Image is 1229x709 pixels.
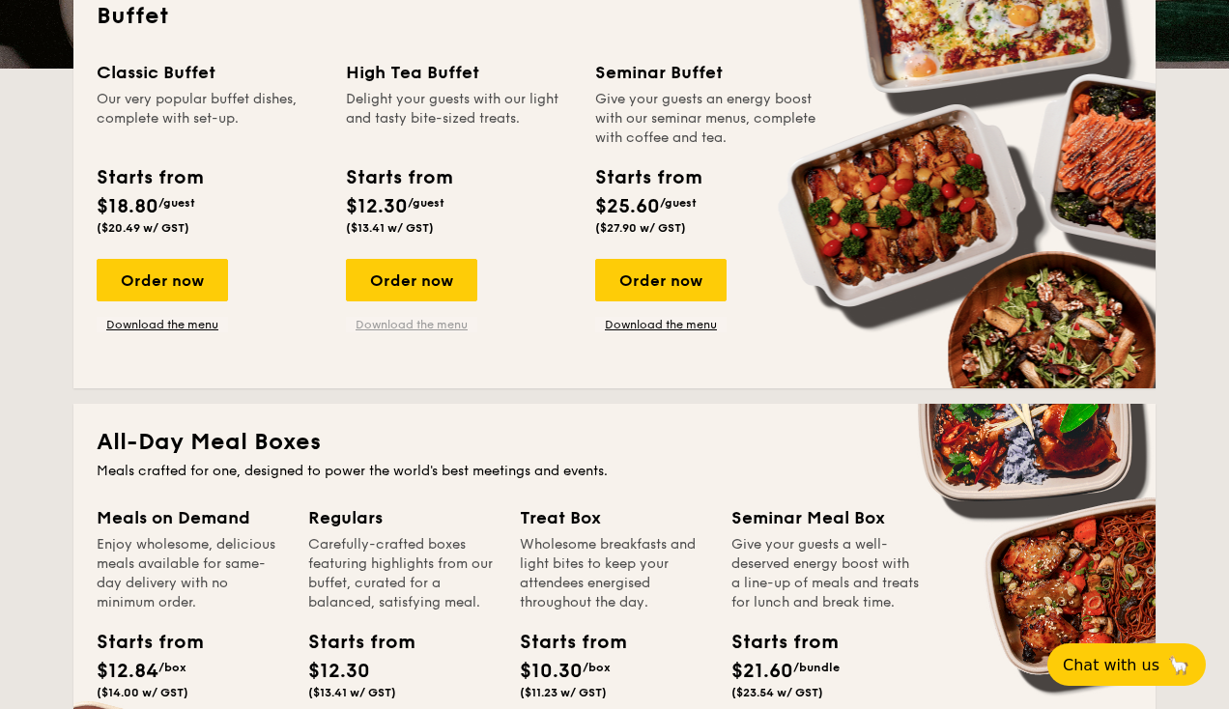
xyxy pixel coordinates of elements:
span: ($23.54 w/ GST) [731,686,823,699]
span: ($14.00 w/ GST) [97,686,188,699]
div: Treat Box [520,504,708,531]
h2: Buffet [97,1,1132,32]
span: /bundle [793,661,840,674]
span: ($13.41 w/ GST) [346,221,434,235]
div: Order now [97,259,228,301]
div: Give your guests an energy boost with our seminar menus, complete with coffee and tea. [595,90,821,148]
div: Our very popular buffet dishes, complete with set-up. [97,90,323,148]
div: Regulars [308,504,497,531]
span: /guest [158,196,195,210]
div: Seminar Meal Box [731,504,920,531]
span: ($13.41 w/ GST) [308,686,396,699]
span: $12.30 [308,660,370,683]
div: Starts from [520,628,607,657]
a: Download the menu [595,317,727,332]
div: Starts from [308,628,395,657]
div: Enjoy wholesome, delicious meals available for same-day delivery with no minimum order. [97,535,285,612]
div: Starts from [595,163,700,192]
span: 🦙 [1167,654,1190,676]
div: High Tea Buffet [346,59,572,86]
div: Meals on Demand [97,504,285,531]
span: $21.60 [731,660,793,683]
div: Carefully-crafted boxes featuring highlights from our buffet, curated for a balanced, satisfying ... [308,535,497,612]
span: $12.84 [97,660,158,683]
span: $25.60 [595,195,660,218]
div: Wholesome breakfasts and light bites to keep your attendees energised throughout the day. [520,535,708,612]
span: ($11.23 w/ GST) [520,686,607,699]
h2: All-Day Meal Boxes [97,427,1132,458]
div: Starts from [731,628,818,657]
span: /box [583,661,611,674]
div: Order now [346,259,477,301]
span: /box [158,661,186,674]
a: Download the menu [97,317,228,332]
div: Starts from [346,163,451,192]
div: Delight your guests with our light and tasty bite-sized treats. [346,90,572,148]
div: Starts from [97,628,184,657]
span: ($20.49 w/ GST) [97,221,189,235]
div: Classic Buffet [97,59,323,86]
span: Chat with us [1063,656,1159,674]
button: Chat with us🦙 [1047,643,1206,686]
a: Download the menu [346,317,477,332]
span: /guest [660,196,697,210]
span: /guest [408,196,444,210]
span: $10.30 [520,660,583,683]
div: Seminar Buffet [595,59,821,86]
span: $18.80 [97,195,158,218]
span: $12.30 [346,195,408,218]
span: ($27.90 w/ GST) [595,221,686,235]
div: Meals crafted for one, designed to power the world's best meetings and events. [97,462,1132,481]
div: Starts from [97,163,202,192]
div: Order now [595,259,727,301]
div: Give your guests a well-deserved energy boost with a line-up of meals and treats for lunch and br... [731,535,920,612]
